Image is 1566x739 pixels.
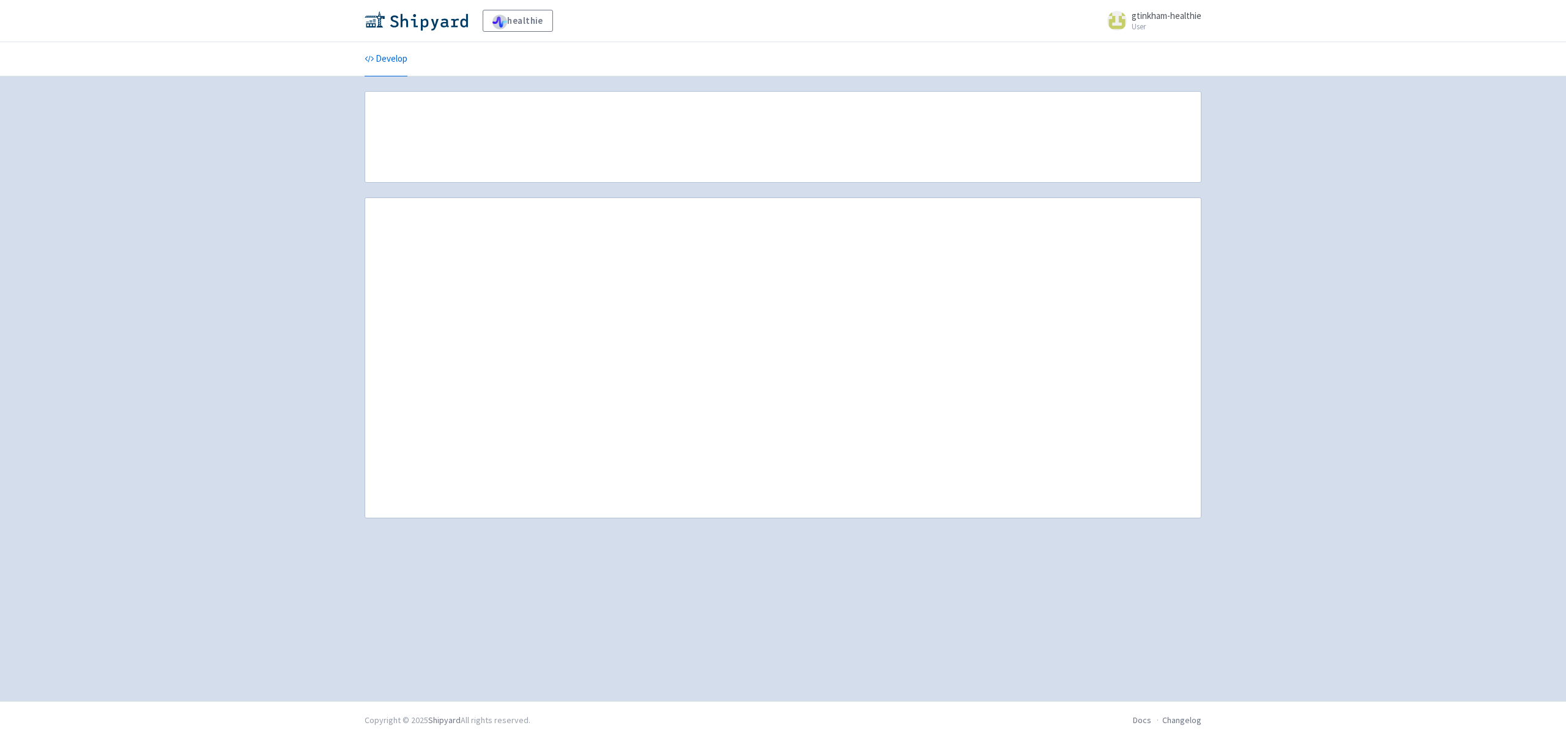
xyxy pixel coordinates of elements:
a: Changelog [1162,715,1201,726]
small: User [1132,23,1201,31]
a: Develop [365,42,407,76]
div: Copyright © 2025 All rights reserved. [365,714,530,727]
a: healthie [483,10,553,32]
a: Shipyard [428,715,461,726]
img: Shipyard logo [365,11,468,31]
a: Docs [1133,715,1151,726]
a: gtinkham-healthie User [1100,11,1201,31]
span: gtinkham-healthie [1132,10,1201,21]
